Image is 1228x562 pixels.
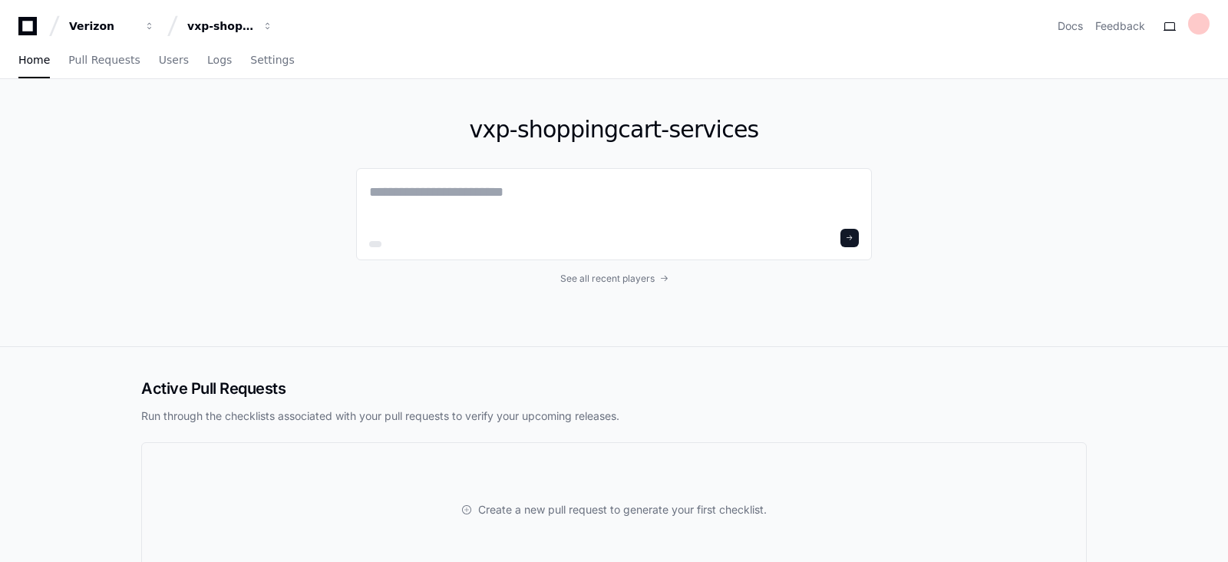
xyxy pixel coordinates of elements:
a: Logs [207,43,232,78]
span: Pull Requests [68,55,140,64]
a: Home [18,43,50,78]
a: Users [159,43,189,78]
button: Feedback [1095,18,1145,34]
button: Verizon [63,12,161,40]
a: Settings [250,43,294,78]
span: Home [18,55,50,64]
a: See all recent players [356,273,872,285]
a: Pull Requests [68,43,140,78]
button: vxp-shoppingcart-services [181,12,279,40]
span: Create a new pull request to generate your first checklist. [478,502,767,517]
span: Logs [207,55,232,64]
a: Docs [1058,18,1083,34]
h1: vxp-shoppingcart-services [356,116,872,144]
h2: Active Pull Requests [141,378,1087,399]
span: Settings [250,55,294,64]
span: Users [159,55,189,64]
span: See all recent players [560,273,655,285]
p: Run through the checklists associated with your pull requests to verify your upcoming releases. [141,408,1087,424]
div: vxp-shoppingcart-services [187,18,253,34]
div: Verizon [69,18,135,34]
